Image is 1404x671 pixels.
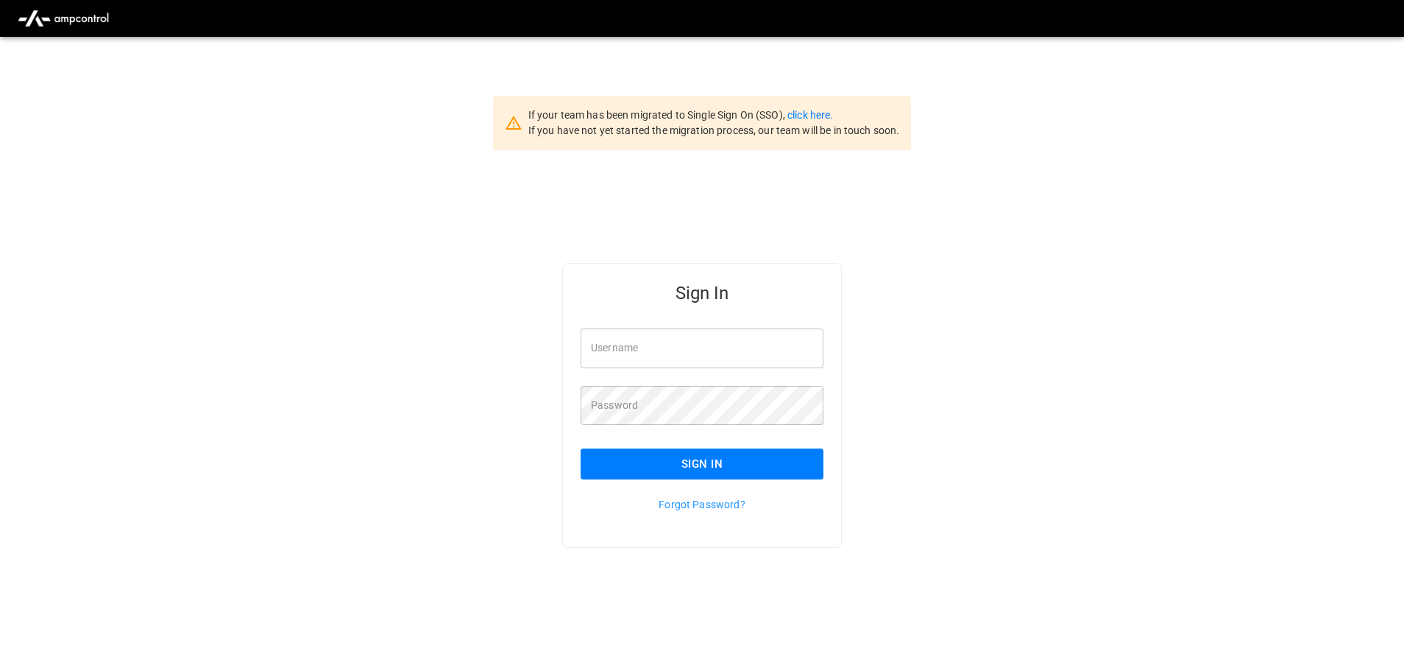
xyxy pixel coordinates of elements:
[581,449,823,479] button: Sign In
[12,4,115,32] img: ampcontrol.io logo
[787,109,833,121] a: click here.
[581,497,823,512] p: Forgot Password?
[528,109,787,121] span: If your team has been migrated to Single Sign On (SSO),
[581,281,823,305] h5: Sign In
[528,124,900,136] span: If you have not yet started the migration process, our team will be in touch soon.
